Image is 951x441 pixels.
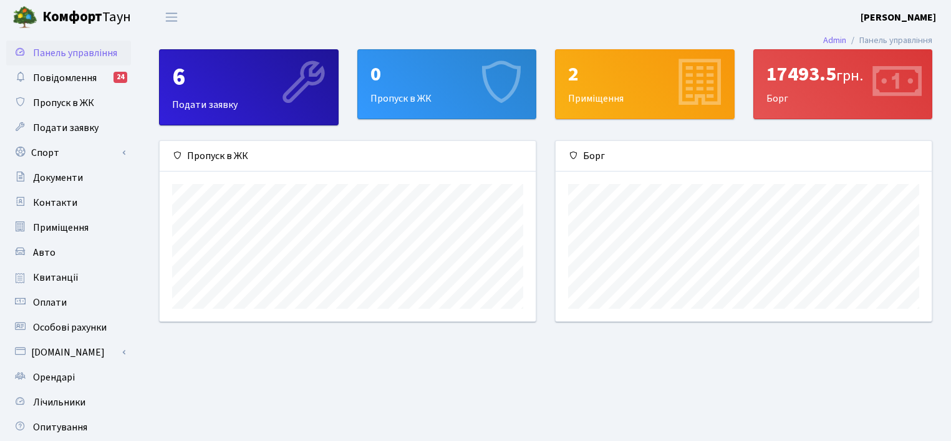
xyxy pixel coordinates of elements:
span: Орендарі [33,371,75,384]
a: Квитанції [6,265,131,290]
a: Лічильники [6,390,131,415]
li: Панель управління [846,34,932,47]
div: 24 [113,72,127,83]
div: 6 [172,62,326,92]
span: Панель управління [33,46,117,60]
a: Панель управління [6,41,131,65]
a: Подати заявку [6,115,131,140]
a: Спорт [6,140,131,165]
span: Подати заявку [33,121,99,135]
div: 2 [568,62,722,86]
img: logo.png [12,5,37,30]
div: Подати заявку [160,50,338,125]
span: Контакти [33,196,77,210]
a: [PERSON_NAME] [861,10,936,25]
nav: breadcrumb [804,27,951,54]
span: Пропуск в ЖК [33,96,94,110]
a: 0Пропуск в ЖК [357,49,537,119]
span: Особові рахунки [33,321,107,334]
div: Приміщення [556,50,734,119]
div: Борг [556,141,932,172]
span: Оплати [33,296,67,309]
span: Таун [42,7,131,28]
a: Admin [823,34,846,47]
a: 2Приміщення [555,49,735,119]
a: 6Подати заявку [159,49,339,125]
a: Контакти [6,190,131,215]
a: [DOMAIN_NAME] [6,340,131,365]
span: Повідомлення [33,71,97,85]
a: Повідомлення24 [6,65,131,90]
a: Авто [6,240,131,265]
span: Опитування [33,420,87,434]
span: Приміщення [33,221,89,235]
span: Документи [33,171,83,185]
div: 0 [370,62,524,86]
b: [PERSON_NAME] [861,11,936,24]
a: Приміщення [6,215,131,240]
div: Борг [754,50,932,119]
span: грн. [836,65,863,87]
button: Переключити навігацію [156,7,187,27]
a: Орендарі [6,365,131,390]
div: Пропуск в ЖК [160,141,536,172]
div: 17493.5 [766,62,920,86]
span: Авто [33,246,56,259]
span: Лічильники [33,395,85,409]
div: Пропуск в ЖК [358,50,536,119]
b: Комфорт [42,7,102,27]
a: Оплати [6,290,131,315]
a: Опитування [6,415,131,440]
span: Квитанції [33,271,79,284]
a: Особові рахунки [6,315,131,340]
a: Пропуск в ЖК [6,90,131,115]
a: Документи [6,165,131,190]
